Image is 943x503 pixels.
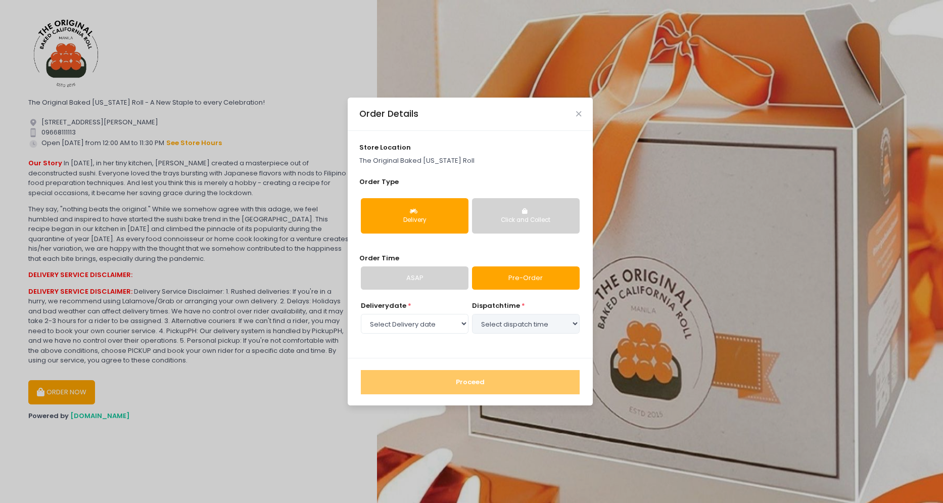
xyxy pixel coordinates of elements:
button: Close [576,111,581,116]
div: Order Details [359,107,418,120]
p: The Original Baked [US_STATE] Roll [359,156,582,166]
span: Delivery date [361,301,406,310]
span: store location [359,143,411,152]
div: Click and Collect [479,216,573,225]
button: Proceed [361,370,580,394]
div: Delivery [368,216,461,225]
span: Order Time [359,253,399,263]
a: ASAP [361,266,468,290]
span: Order Type [359,177,399,187]
span: dispatch time [472,301,520,310]
a: Pre-Order [472,266,580,290]
button: Click and Collect [472,198,580,234]
button: Delivery [361,198,468,234]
